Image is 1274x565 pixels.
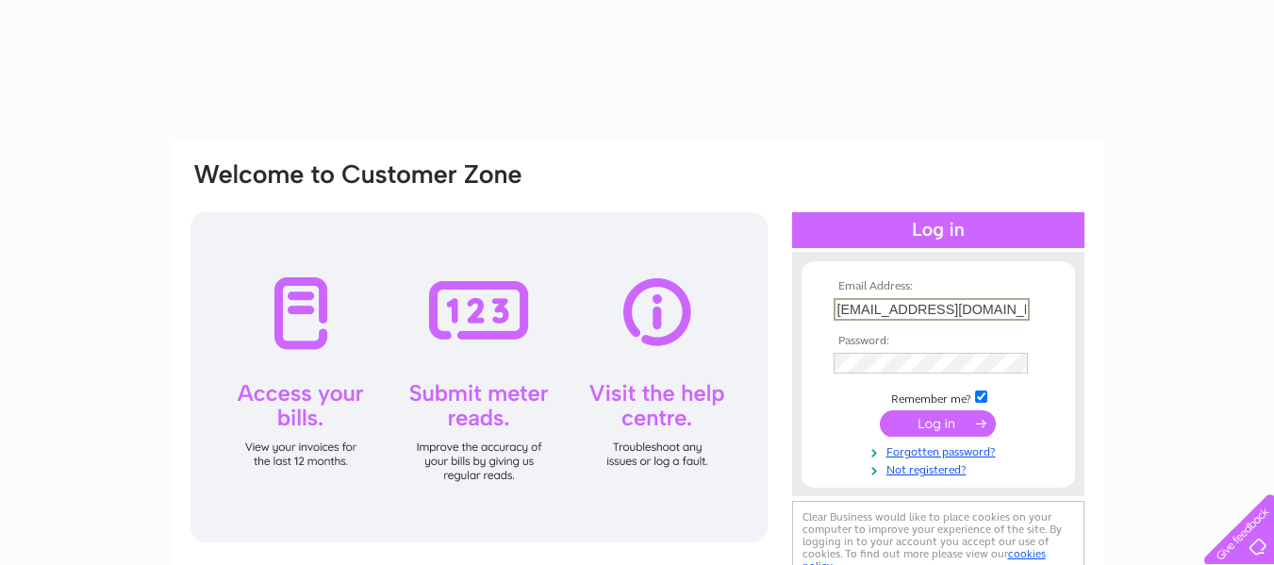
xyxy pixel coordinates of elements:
[829,388,1048,407] td: Remember me?
[834,441,1048,459] a: Forgotten password?
[880,410,996,437] input: Submit
[829,280,1048,293] th: Email Address:
[829,335,1048,348] th: Password:
[834,459,1048,477] a: Not registered?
